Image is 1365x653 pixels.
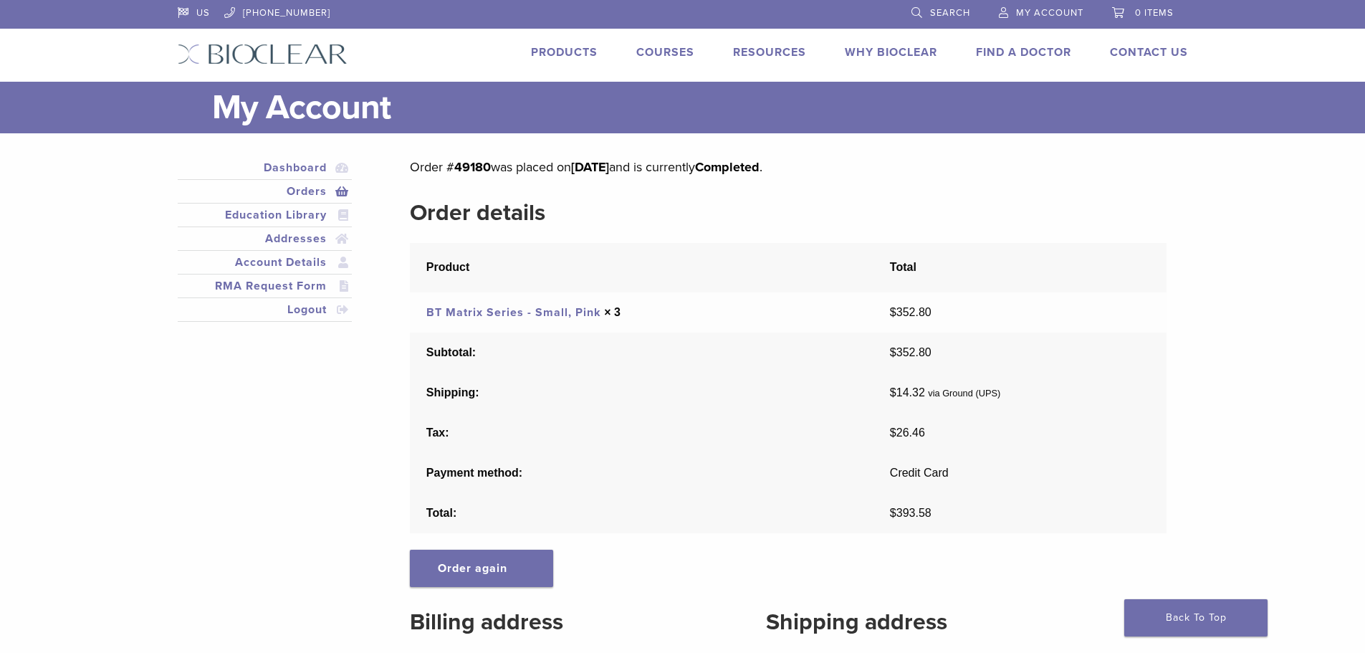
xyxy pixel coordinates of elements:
[976,45,1071,59] a: Find A Doctor
[454,159,491,175] mark: 49180
[890,386,896,399] span: $
[1124,599,1268,637] a: Back To Top
[733,45,806,59] a: Resources
[531,45,598,59] a: Products
[845,45,937,59] a: Why Bioclear
[181,230,350,247] a: Addresses
[890,306,896,318] span: $
[410,453,873,493] th: Payment method:
[212,82,1188,133] h1: My Account
[636,45,694,59] a: Courses
[410,333,873,373] th: Subtotal:
[181,277,350,295] a: RMA Request Form
[410,243,873,292] th: Product
[890,426,896,439] span: $
[181,301,350,318] a: Logout
[178,44,348,65] img: Bioclear
[766,605,1167,639] h2: Shipping address
[1135,7,1174,19] span: 0 items
[890,346,896,358] span: $
[181,183,350,200] a: Orders
[410,605,722,639] h2: Billing address
[1016,7,1083,19] span: My Account
[890,426,925,439] span: 26.46
[873,453,1166,493] td: Credit Card
[410,156,1166,178] p: Order # was placed on and is currently .
[873,243,1166,292] th: Total
[890,507,896,519] span: $
[410,550,553,587] a: Order again
[890,386,925,399] span: 14.32
[928,388,1000,399] small: via Ground (UPS)
[930,7,970,19] span: Search
[890,507,931,519] span: 393.58
[178,156,353,339] nav: Account pages
[604,306,621,318] strong: × 3
[426,305,601,320] a: BT Matrix Series - Small, Pink
[1110,45,1188,59] a: Contact Us
[181,254,350,271] a: Account Details
[571,159,609,175] mark: [DATE]
[181,206,350,224] a: Education Library
[890,346,931,358] span: 352.80
[410,413,873,453] th: Tax:
[695,159,760,175] mark: Completed
[181,159,350,176] a: Dashboard
[410,373,873,413] th: Shipping:
[410,196,1166,230] h2: Order details
[890,306,931,318] bdi: 352.80
[410,493,873,533] th: Total:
